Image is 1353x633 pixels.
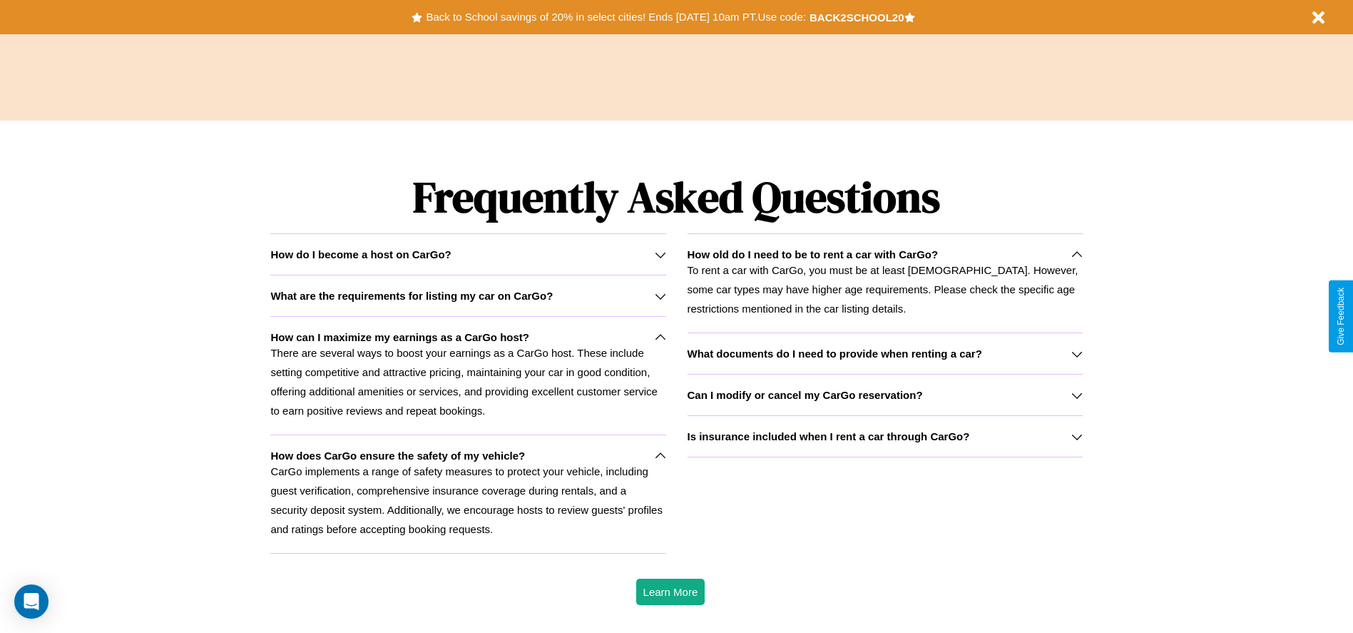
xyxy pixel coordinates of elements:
[422,7,809,27] button: Back to School savings of 20% in select cities! Ends [DATE] 10am PT.Use code:
[270,343,665,420] p: There are several ways to boost your earnings as a CarGo host. These include setting competitive ...
[688,260,1083,318] p: To rent a car with CarGo, you must be at least [DEMOGRAPHIC_DATA]. However, some car types may ha...
[270,161,1082,233] h1: Frequently Asked Questions
[688,430,970,442] h3: Is insurance included when I rent a car through CarGo?
[270,331,529,343] h3: How can I maximize my earnings as a CarGo host?
[688,389,923,401] h3: Can I modify or cancel my CarGo reservation?
[14,584,48,619] div: Open Intercom Messenger
[1336,288,1346,345] div: Give Feedback
[688,348,982,360] h3: What documents do I need to provide when renting a car?
[636,579,705,605] button: Learn More
[270,462,665,539] p: CarGo implements a range of safety measures to protect your vehicle, including guest verification...
[688,248,939,260] h3: How old do I need to be to rent a car with CarGo?
[270,290,553,302] h3: What are the requirements for listing my car on CarGo?
[270,450,525,462] h3: How does CarGo ensure the safety of my vehicle?
[810,11,904,24] b: BACK2SCHOOL20
[270,248,451,260] h3: How do I become a host on CarGo?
